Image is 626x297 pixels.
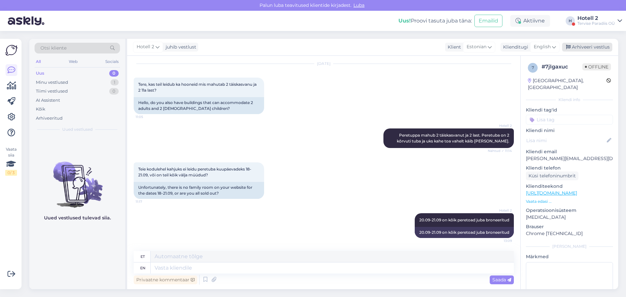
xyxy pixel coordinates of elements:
[36,70,44,77] div: Uus
[577,16,622,26] a: Hotell 2Tervise Paradiis OÜ
[62,126,93,132] span: Uued vestlused
[36,106,45,112] div: Kõik
[526,171,578,180] div: Küsi telefoninumbrit
[532,65,534,70] span: 7
[526,230,613,237] p: Chrome [TECHNICAL_ID]
[141,251,145,262] div: et
[136,114,160,119] span: 11:05
[526,207,613,214] p: Operatsioonisüsteem
[528,77,606,91] div: [GEOGRAPHIC_DATA], [GEOGRAPHIC_DATA]
[467,43,486,51] span: Estonian
[134,61,514,67] div: [DATE]
[526,107,613,113] p: Kliendi tag'id
[134,97,264,114] div: Hello, do you also have buildings that can accommodate 2 adults and 2 [DEMOGRAPHIC_DATA] children?
[526,183,613,190] p: Klienditeekond
[36,115,63,122] div: Arhiveeritud
[526,190,577,196] a: [URL][DOMAIN_NAME]
[134,275,197,284] div: Privaatne kommentaar
[5,170,17,176] div: 0 / 3
[562,43,612,52] div: Arhiveeri vestlus
[526,137,605,144] input: Lisa nimi
[566,16,575,25] div: H
[109,88,119,95] div: 0
[136,199,160,204] span: 11:17
[487,123,512,128] span: Hotell 2
[526,223,613,230] p: Brauser
[526,97,613,103] div: Kliendi info
[140,262,145,274] div: en
[137,43,154,51] span: Hotell 2
[415,227,514,238] div: 20.09-21.09 on kõik peretoad juba broneeritud
[40,45,67,52] span: Otsi kliente
[577,21,615,26] div: Tervise Paradiis OÜ
[526,155,613,162] p: [PERSON_NAME][EMAIL_ADDRESS][DOMAIN_NAME]
[526,165,613,171] p: Kliendi telefon
[163,44,196,51] div: juhib vestlust
[5,44,18,56] img: Askly Logo
[397,133,510,143] span: Peretuppa mahub 2 täiskasvanut ja 2 last. Peretuba on 2 kõrvuti tuba ja uks kahe toa vahelt käib ...
[582,63,611,70] span: Offline
[36,79,68,86] div: Minu vestlused
[138,167,251,177] span: Teie kodulehel kahjuks ei leidu peretuba kuupäevadeks 18-21.09, või on teil kõik välja müüdud?
[134,182,264,199] div: Unfortunately, there is no family room on your website for the dates 18-21.09, or are you all sol...
[542,63,582,71] div: # 7jlgaxuc
[526,148,613,155] p: Kliendi email
[445,44,461,51] div: Klient
[534,43,551,51] span: English
[500,44,528,51] div: Klienditugi
[526,214,613,221] p: [MEDICAL_DATA]
[510,15,550,27] div: Aktiivne
[487,238,512,243] span: 13:09
[526,253,613,260] p: Märkmed
[35,57,42,66] div: All
[526,199,613,204] p: Vaata edasi ...
[398,17,472,25] div: Proovi tasuta juba täna:
[44,215,111,221] p: Uued vestlused tulevad siia.
[351,2,366,8] span: Luba
[36,97,60,104] div: AI Assistent
[104,57,120,66] div: Socials
[526,127,613,134] p: Kliendi nimi
[526,115,613,125] input: Lisa tag
[474,15,502,27] button: Emailid
[526,244,613,249] div: [PERSON_NAME]
[487,208,512,213] span: Hotell 2
[67,57,79,66] div: Web
[5,146,17,176] div: Vaata siia
[36,88,68,95] div: Tiimi vestlused
[419,217,509,222] span: 20.09-21.09 on kõik peretoad juba broneeritud
[29,150,125,209] img: No chats
[111,79,119,86] div: 1
[109,70,119,77] div: 0
[492,277,511,283] span: Saada
[487,148,512,153] span: Nähtud ✓ 11:14
[398,18,411,24] b: Uus!
[577,16,615,21] div: Hotell 2
[138,82,258,93] span: Tere, kas teil leidub ka hooneid mis mahutab 2 täiskasvanu ja 2 11a last?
